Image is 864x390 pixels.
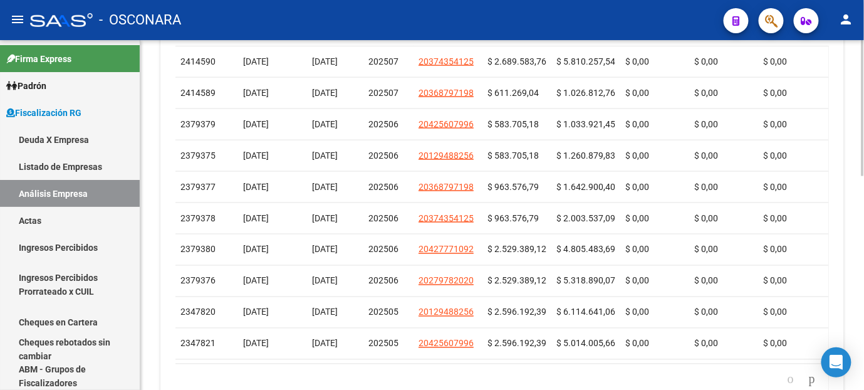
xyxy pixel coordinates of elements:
[99,6,181,34] span: - OSCONARA
[556,119,615,129] span: $ 1.033.921,45
[487,276,546,286] span: $ 2.529.389,12
[180,213,216,223] span: 2379378
[763,339,787,349] span: $ 0,00
[312,119,338,129] span: [DATE]
[368,182,398,192] span: 202506
[10,12,25,27] mat-icon: menu
[694,339,718,349] span: $ 0,00
[243,245,269,255] span: [DATE]
[694,56,718,66] span: $ 0,00
[180,245,216,255] span: 2379380
[763,182,787,192] span: $ 0,00
[243,56,269,66] span: [DATE]
[625,56,649,66] span: $ 0,00
[694,213,718,223] span: $ 0,00
[487,307,546,317] span: $ 2.596.192,39
[625,276,649,286] span: $ 0,00
[312,245,338,255] span: [DATE]
[487,56,546,66] span: $ 2.689.583,76
[487,150,539,161] span: $ 583.705,18
[312,88,338,98] span: [DATE]
[180,307,216,317] span: 2347820
[180,182,216,192] span: 2379377
[556,276,615,286] span: $ 5.318.890,07
[180,88,216,98] span: 2414589
[763,56,787,66] span: $ 0,00
[556,182,615,192] span: $ 1.642.900,40
[419,339,474,349] span: 20425607996
[556,150,615,161] span: $ 1.260.879,83
[625,245,649,255] span: $ 0,00
[694,150,718,161] span: $ 0,00
[556,56,615,66] span: $ 5.810.257,54
[312,276,338,286] span: [DATE]
[487,119,539,129] span: $ 583.705,18
[243,276,269,286] span: [DATE]
[312,182,338,192] span: [DATE]
[763,119,787,129] span: $ 0,00
[243,339,269,349] span: [DATE]
[625,88,649,98] span: $ 0,00
[839,12,854,27] mat-icon: person
[694,245,718,255] span: $ 0,00
[368,88,398,98] span: 202507
[625,182,649,192] span: $ 0,00
[312,150,338,161] span: [DATE]
[180,150,216,161] span: 2379375
[625,119,649,129] span: $ 0,00
[419,182,474,192] span: 20368797198
[368,56,398,66] span: 202507
[6,52,71,66] span: Firma Express
[419,307,474,317] span: 20129488256
[487,88,539,98] span: $ 611.269,04
[368,339,398,349] span: 202505
[487,213,539,223] span: $ 963.576,79
[625,339,649,349] span: $ 0,00
[243,213,269,223] span: [DATE]
[368,245,398,255] span: 202506
[419,88,474,98] span: 20368797198
[694,182,718,192] span: $ 0,00
[763,88,787,98] span: $ 0,00
[180,339,216,349] span: 2347821
[625,150,649,161] span: $ 0,00
[180,56,216,66] span: 2414590
[763,276,787,286] span: $ 0,00
[6,106,81,120] span: Fiscalización RG
[487,245,546,255] span: $ 2.529.389,12
[368,213,398,223] span: 202506
[803,373,821,387] a: go to next page
[694,119,718,129] span: $ 0,00
[419,150,474,161] span: 20129488256
[694,88,718,98] span: $ 0,00
[243,88,269,98] span: [DATE]
[821,347,851,377] div: Open Intercom Messenger
[180,276,216,286] span: 2379376
[243,119,269,129] span: [DATE]
[556,213,615,223] span: $ 2.003.537,09
[419,119,474,129] span: 20425607996
[312,213,338,223] span: [DATE]
[419,245,474,255] span: 20427771092
[419,213,474,223] span: 20374354125
[487,182,539,192] span: $ 963.576,79
[419,276,474,286] span: 20279782020
[368,150,398,161] span: 202506
[556,307,615,317] span: $ 6.114.641,06
[368,276,398,286] span: 202506
[763,245,787,255] span: $ 0,00
[556,88,615,98] span: $ 1.026.812,76
[487,339,546,349] span: $ 2.596.192,39
[243,307,269,317] span: [DATE]
[694,276,718,286] span: $ 0,00
[419,56,474,66] span: 20374354125
[180,119,216,129] span: 2379379
[6,79,46,93] span: Padrón
[625,307,649,317] span: $ 0,00
[312,56,338,66] span: [DATE]
[556,339,615,349] span: $ 5.014.005,66
[625,213,649,223] span: $ 0,00
[556,245,615,255] span: $ 4.805.483,69
[763,150,787,161] span: $ 0,00
[694,307,718,317] span: $ 0,00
